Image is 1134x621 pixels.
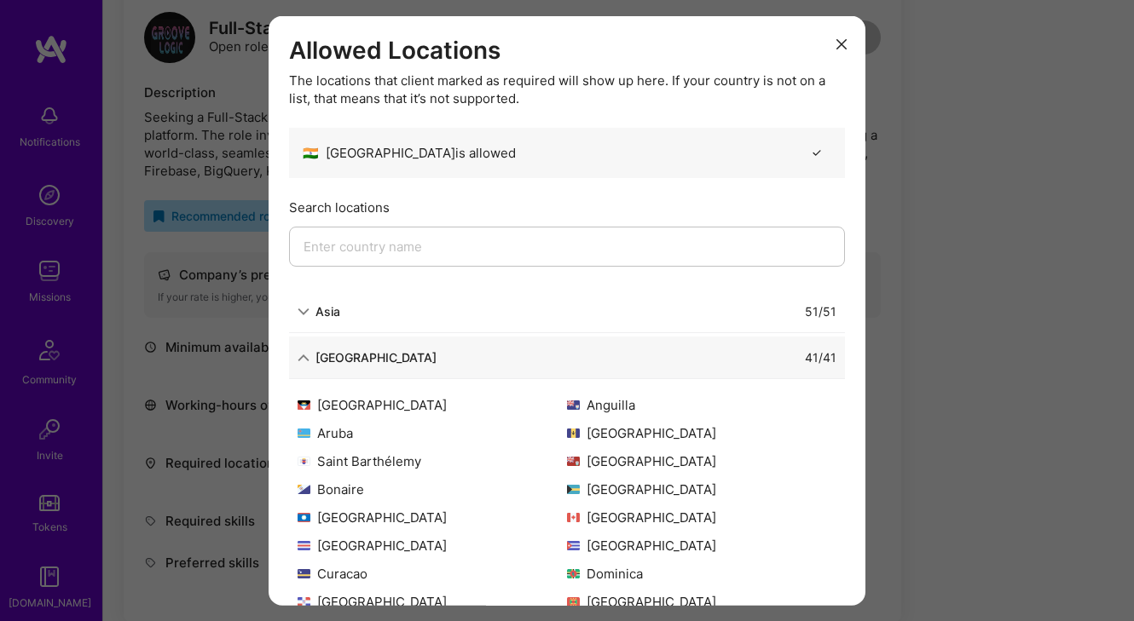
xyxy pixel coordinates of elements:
[567,485,580,494] img: Bahamas
[303,144,319,162] span: 🇮🇳
[567,569,580,578] img: Dominica
[836,39,847,49] i: icon Close
[567,509,836,526] div: [GEOGRAPHIC_DATA]
[289,36,845,65] h3: Allowed Locations
[298,396,567,414] div: [GEOGRAPHIC_DATA]
[567,537,836,555] div: [GEOGRAPHIC_DATA]
[567,428,580,438] img: Barbados
[298,541,310,550] img: Costa Rica
[298,597,310,607] img: Dominican Republic
[567,480,836,498] div: [GEOGRAPHIC_DATA]
[567,424,836,442] div: [GEOGRAPHIC_DATA]
[315,348,437,366] div: [GEOGRAPHIC_DATA]
[805,348,836,366] div: 41 / 41
[567,457,580,466] img: Bermuda
[298,400,310,410] img: Antigua and Barbuda
[567,513,580,522] img: Canada
[298,537,567,555] div: [GEOGRAPHIC_DATA]
[567,541,580,550] img: Cuba
[315,302,340,320] div: Asia
[298,513,310,522] img: Belize
[567,593,836,611] div: [GEOGRAPHIC_DATA]
[810,147,823,159] i: icon CheckBlack
[567,565,836,583] div: Dominica
[289,198,845,216] div: Search locations
[567,452,836,470] div: [GEOGRAPHIC_DATA]
[298,485,310,494] img: Bonaire
[567,597,580,607] img: Grenada
[298,351,310,363] i: icon ArrowDown
[298,457,310,466] img: Saint Barthélemy
[298,509,567,526] div: [GEOGRAPHIC_DATA]
[298,428,310,438] img: Aruba
[805,302,836,320] div: 51 / 51
[298,565,567,583] div: Curacao
[567,396,836,414] div: Anguilla
[298,569,310,578] img: Curacao
[269,15,865,606] div: modal
[289,72,845,107] div: The locations that client marked as required will show up here. If your country is not on a list,...
[298,305,310,317] i: icon ArrowDown
[298,593,567,611] div: [GEOGRAPHIC_DATA]
[289,227,845,267] input: Enter country name
[298,424,567,442] div: Aruba
[303,144,516,162] div: [GEOGRAPHIC_DATA] is allowed
[298,480,567,498] div: Bonaire
[298,452,567,470] div: Saint Barthélemy
[567,400,580,410] img: Anguilla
